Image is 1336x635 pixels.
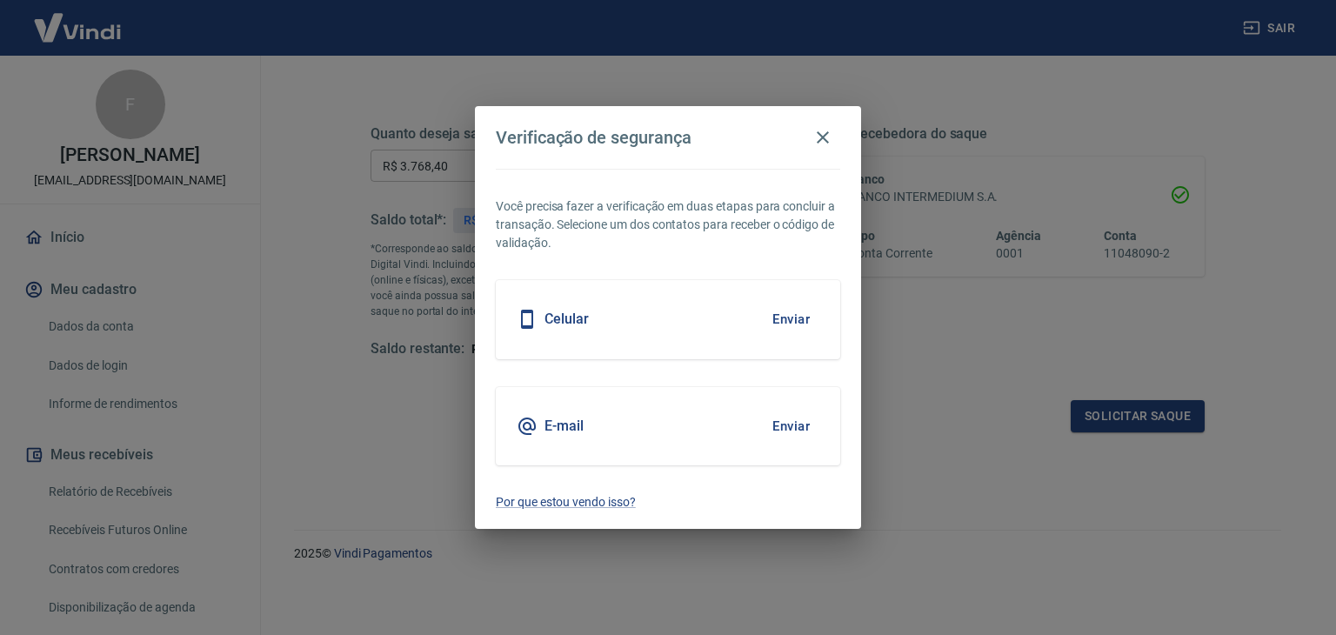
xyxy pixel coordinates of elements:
h4: Verificação de segurança [496,127,691,148]
p: Você precisa fazer a verificação em duas etapas para concluir a transação. Selecione um dos conta... [496,197,840,252]
h5: E-mail [544,418,584,435]
button: Enviar [763,408,819,444]
a: Por que estou vendo isso? [496,493,840,511]
button: Enviar [763,301,819,338]
h5: Celular [544,311,589,328]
